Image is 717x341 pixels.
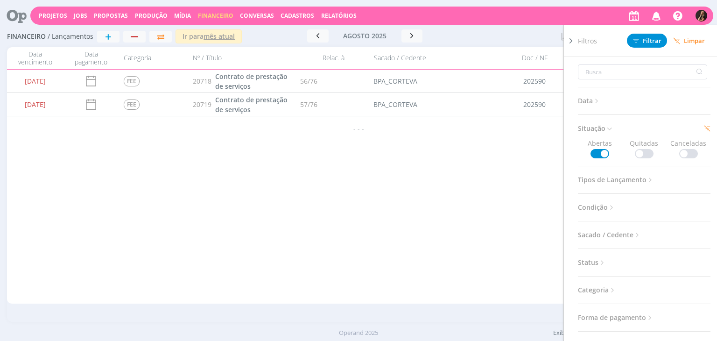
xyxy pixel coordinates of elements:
span: 20718 [193,76,211,86]
span: Contrato de prestação de serviços [215,72,288,91]
div: Sacado / Cedente [369,50,486,66]
span: FEE [124,99,140,110]
a: Relatórios [321,12,357,20]
div: Categoria [119,50,189,66]
div: [DATE] [7,93,63,116]
a: Mídia [174,12,191,20]
span: 20719 [193,99,211,109]
button: Filtrar [627,34,667,48]
span: Tipos de Lançamento [578,174,654,186]
span: Cadastros [281,12,314,20]
button: Financeiro [195,12,236,20]
a: Produção [135,12,168,20]
span: Status [578,256,606,269]
div: Doc / NF [486,50,584,66]
a: Conversas [240,12,274,20]
span: Condição [578,201,616,213]
button: Propostas [91,12,131,20]
div: - - - [7,116,710,140]
img: L [696,10,707,21]
a: Projetos [39,12,67,20]
button: Produção [132,12,170,20]
button: Projetos [36,12,70,20]
span: Filtros [578,36,597,46]
span: Limpar [673,37,705,44]
div: Relac. à [318,50,369,66]
button: + [97,31,119,43]
span: Financeiro [7,33,46,41]
button: Ir paramês atual [176,29,242,43]
span: Exibindo 2 de 2 [553,328,595,337]
button: Mídia [171,12,194,20]
span: FEE [124,76,140,86]
span: Nº / Título [193,54,222,62]
span: Contrato de prestação de serviços [215,95,288,114]
div: Data vencimento [7,50,63,66]
span: Abertas [578,138,622,158]
a: Contrato de prestação de serviços [215,71,296,91]
input: Busca [578,64,707,79]
button: Limpar [667,34,711,48]
span: Canceladas [667,138,710,158]
span: 56/76 [301,76,318,86]
span: Forma de pagamento [578,312,654,324]
button: Conversas [237,12,277,20]
button: agosto 2025 [329,29,401,43]
span: / Lançamentos [48,33,93,41]
a: Jobs [74,12,87,20]
div: BPA_CORTEVA [374,99,418,109]
div: BPA_CORTEVA [374,76,418,86]
u: mês atual [204,32,235,41]
span: Quitadas [622,138,666,158]
span: + [105,31,112,42]
div: 202590 [486,93,584,116]
div: [DATE] [7,70,63,92]
button: Relatórios [318,12,359,20]
span: Situação [578,122,613,135]
span: Propostas [94,12,128,20]
a: Contrato de prestação de serviços [215,95,296,114]
span: Financeiro [198,12,233,20]
button: Jobs [71,12,90,20]
span: Categoria [578,284,617,296]
span: agosto 2025 [343,31,387,40]
div: Data pagamento [63,50,119,66]
span: Filtrar [633,38,661,44]
span: Sacado / Cedente [578,229,641,241]
button: Cadastros [278,12,317,20]
div: 202590 [486,70,584,92]
span: 57/76 [301,99,318,109]
span: Data [578,95,601,107]
button: L [695,7,708,24]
